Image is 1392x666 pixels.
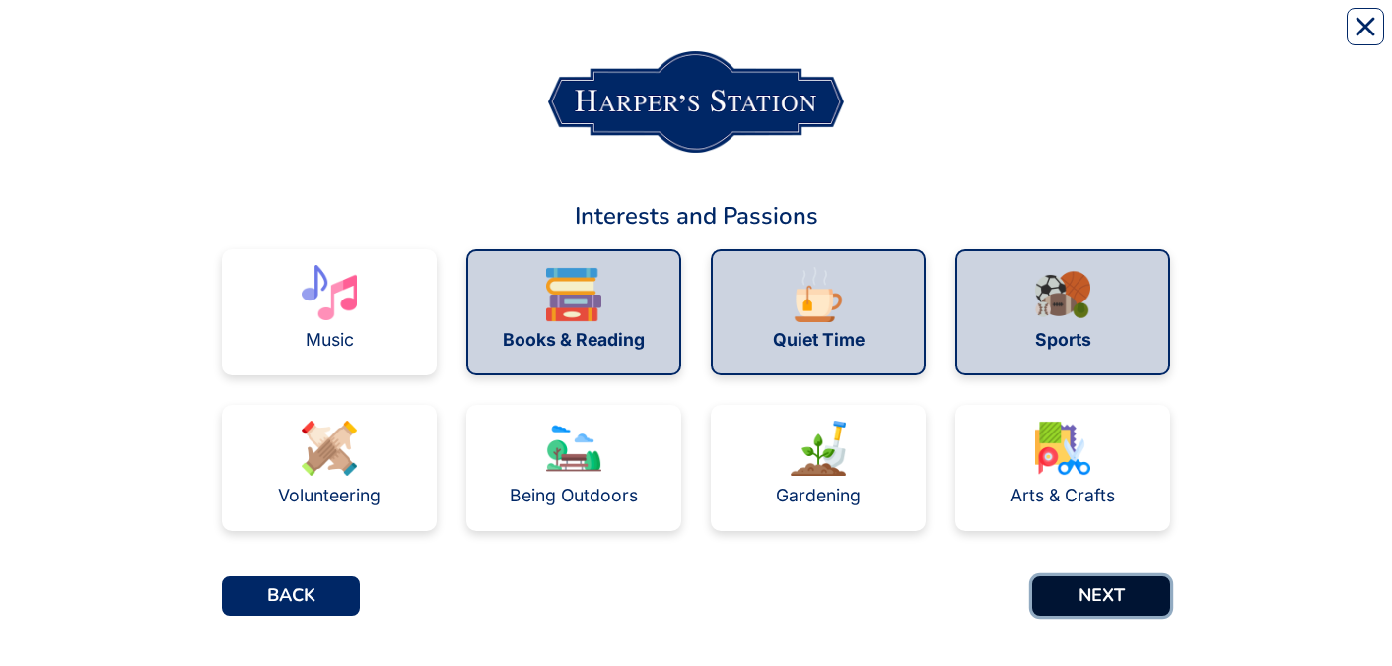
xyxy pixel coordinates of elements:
div: Being Outdoors [510,487,638,504]
button: BACK [222,576,360,616]
img: c5e9d411-a572-42d4-9f88-6892ed26da77.png [546,421,601,476]
img: ed05f176-983e-4f47-802b-bee768e2bb37.png [302,421,357,476]
button: Close [1347,8,1384,45]
div: Books & Reading [503,331,645,349]
img: 49ad6fbd-e8a6-44ea-98bd-662a2c2991ee.png [548,51,844,153]
img: 123b5884-a965-403a-bb8e-1884c7f7d69b.png [1035,421,1090,476]
img: d085332c-c273-4554-8a92-7f049e02a0a2.png [791,267,846,322]
button: NEXT [1032,576,1170,616]
div: Music [306,331,354,349]
div: Quiet Time [773,331,865,349]
div: Interests and Passions [222,198,1170,233]
img: 57951ea3-6c99-4f4c-861d-4aa0d12cca5c.png [791,421,846,476]
div: Sports [1035,331,1091,349]
div: Arts & Crafts [1010,487,1115,504]
div: Gardening [776,487,861,504]
img: 9f71f14d-4726-4473-b765-330fcd714891.png [302,265,357,320]
div: Volunteering [278,487,381,504]
img: 7a075514-225b-4157-92cf-28e230cc6af0.png [546,267,601,322]
img: 66dec20d-176f-468d-b92a-d77f3472b2c5.png [1035,267,1090,322]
